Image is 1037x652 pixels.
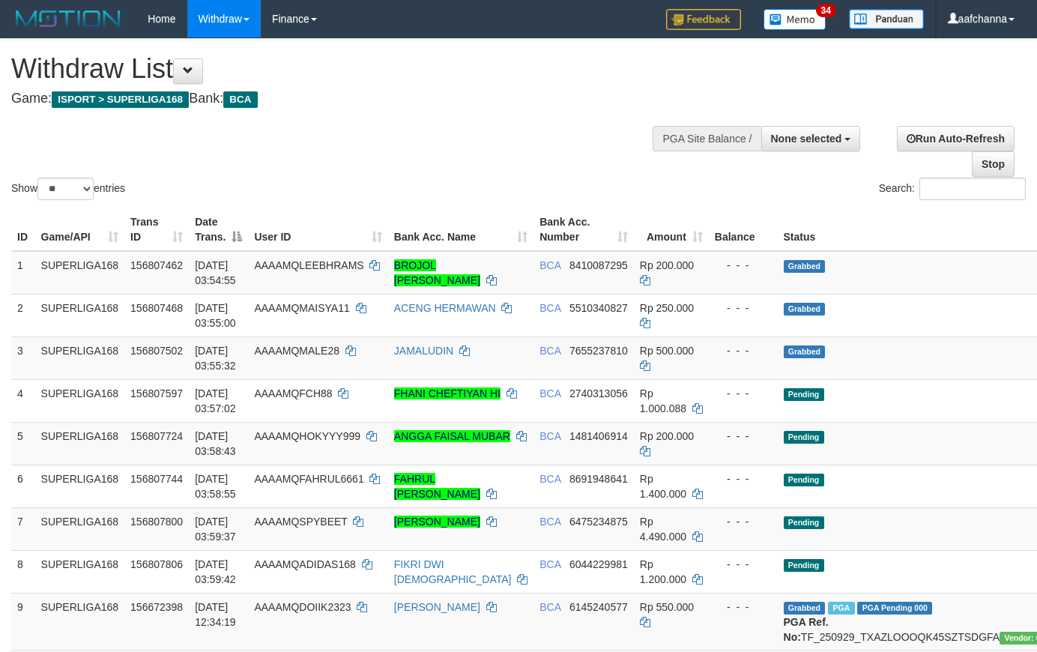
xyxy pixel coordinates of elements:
[254,516,347,528] span: AAAAMQSPYBEET
[715,557,772,572] div: - - -
[784,616,829,643] b: PGA Ref. No:
[828,602,854,615] span: Marked by aafsoycanthlai
[11,593,35,651] td: 9
[539,259,560,271] span: BCA
[761,126,861,151] button: None selected
[539,345,560,357] span: BCA
[972,151,1015,177] a: Stop
[254,345,339,357] span: AAAAMQMALE28
[35,336,125,379] td: SUPERLIGA168
[394,259,480,286] a: BROJOL [PERSON_NAME]
[195,473,236,500] span: [DATE] 03:58:55
[11,251,35,295] td: 1
[130,387,183,399] span: 156807597
[849,9,924,29] img: panduan.png
[569,473,628,485] span: Copy 8691948641 to clipboard
[11,7,125,30] img: MOTION_logo.png
[784,431,824,444] span: Pending
[11,379,35,422] td: 4
[394,302,496,314] a: ACENG HERMAWAN
[919,178,1026,200] input: Search:
[394,345,453,357] a: JAMALUDIN
[130,302,183,314] span: 156807468
[715,471,772,486] div: - - -
[11,507,35,550] td: 7
[784,345,826,358] span: Grabbed
[124,208,189,251] th: Trans ID: activate to sort column ascending
[640,259,694,271] span: Rp 200.000
[35,294,125,336] td: SUPERLIGA168
[195,601,236,628] span: [DATE] 12:34:19
[195,302,236,329] span: [DATE] 03:55:00
[640,387,686,414] span: Rp 1.000.088
[11,54,677,84] h1: Withdraw List
[715,429,772,444] div: - - -
[11,422,35,465] td: 5
[394,430,510,442] a: ANGGA FAISAL MUBAR
[254,473,363,485] span: AAAAMQFAHRUL6661
[394,558,512,585] a: FIKRI DWI [DEMOGRAPHIC_DATA]
[634,208,709,251] th: Amount: activate to sort column ascending
[248,208,387,251] th: User ID: activate to sort column ascending
[715,600,772,615] div: - - -
[569,601,628,613] span: Copy 6145240577 to clipboard
[771,133,842,145] span: None selected
[539,558,560,570] span: BCA
[784,388,824,401] span: Pending
[254,558,355,570] span: AAAAMQADIDAS168
[640,302,694,314] span: Rp 250.000
[254,259,363,271] span: AAAAMQLEEBHRAMS
[539,430,560,442] span: BCA
[130,558,183,570] span: 156807806
[394,601,480,613] a: [PERSON_NAME]
[569,516,628,528] span: Copy 6475234875 to clipboard
[130,259,183,271] span: 156807462
[569,387,628,399] span: Copy 2740313056 to clipboard
[539,516,560,528] span: BCA
[857,602,932,615] span: PGA Pending
[394,473,480,500] a: FAHRUL [PERSON_NAME]
[254,601,351,613] span: AAAAMQDOIIK2323
[35,507,125,550] td: SUPERLIGA168
[640,345,694,357] span: Rp 500.000
[254,430,360,442] span: AAAAMQHOKYYY999
[784,260,826,273] span: Grabbed
[816,4,836,17] span: 34
[11,208,35,251] th: ID
[35,465,125,507] td: SUPERLIGA168
[11,336,35,379] td: 3
[189,208,248,251] th: Date Trans.: activate to sort column descending
[11,178,125,200] label: Show entries
[879,178,1026,200] label: Search:
[11,91,677,106] h4: Game: Bank:
[195,345,236,372] span: [DATE] 03:55:32
[784,303,826,316] span: Grabbed
[130,430,183,442] span: 156807724
[569,259,628,271] span: Copy 8410087295 to clipboard
[784,474,824,486] span: Pending
[254,387,332,399] span: AAAAMQFCH88
[195,516,236,543] span: [DATE] 03:59:37
[195,259,236,286] span: [DATE] 03:54:55
[715,258,772,273] div: - - -
[784,602,826,615] span: Grabbed
[569,302,628,314] span: Copy 5510340827 to clipboard
[394,516,480,528] a: [PERSON_NAME]
[35,593,125,651] td: SUPERLIGA168
[764,9,826,30] img: Button%20Memo.svg
[130,601,183,613] span: 156672398
[539,473,560,485] span: BCA
[569,430,628,442] span: Copy 1481406914 to clipboard
[653,126,761,151] div: PGA Site Balance /
[640,601,694,613] span: Rp 550.000
[195,558,236,585] span: [DATE] 03:59:42
[35,251,125,295] td: SUPERLIGA168
[533,208,634,251] th: Bank Acc. Number: activate to sort column ascending
[640,516,686,543] span: Rp 4.490.000
[569,345,628,357] span: Copy 7655237810 to clipboard
[35,379,125,422] td: SUPERLIGA168
[715,301,772,316] div: - - -
[254,302,349,314] span: AAAAMQMAISYA11
[640,473,686,500] span: Rp 1.400.000
[640,558,686,585] span: Rp 1.200.000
